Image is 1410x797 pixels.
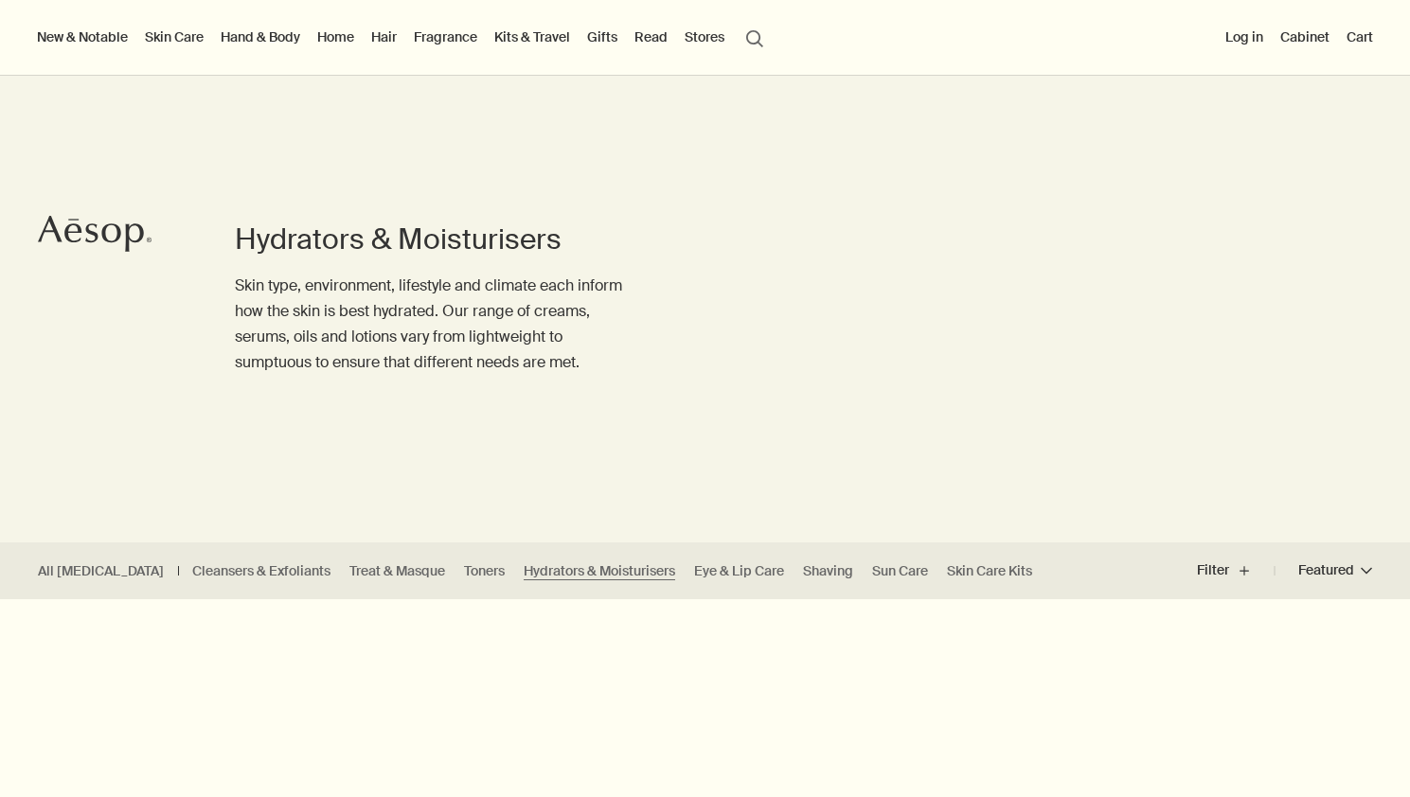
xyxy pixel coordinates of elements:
a: All [MEDICAL_DATA] [38,562,164,580]
button: Open search [738,19,772,55]
a: Hydrators & Moisturisers [524,562,675,580]
a: Sun Care [872,562,928,580]
a: Kits & Travel [491,25,574,49]
button: Stores [681,25,728,49]
a: Gifts [583,25,621,49]
button: Save to cabinet [1365,611,1399,645]
a: Cabinet [1276,25,1333,49]
a: Skin Care Kits [947,562,1032,580]
button: New & Notable [33,25,132,49]
a: Cleansers & Exfoliants [192,562,330,580]
a: Toners [464,562,505,580]
button: Featured [1275,548,1372,593]
svg: Aesop [38,215,152,253]
p: Skin type, environment, lifestyle and climate each inform how the skin is best hydrated. Our rang... [235,273,629,376]
button: Filter [1197,548,1275,593]
a: Eye & Lip Care [694,562,784,580]
button: Log in [1222,25,1267,49]
h1: Hydrators & Moisturisers [235,221,629,258]
a: Aesop [33,210,156,262]
a: Fragrance [410,25,481,49]
a: Hair [367,25,401,49]
div: New addition [19,619,98,636]
button: Cart [1343,25,1377,49]
button: Save to cabinet [894,611,928,645]
a: Home [313,25,358,49]
a: Treat & Masque [349,562,445,580]
a: Read [631,25,671,49]
a: Shaving [803,562,853,580]
a: Hand & Body [217,25,304,49]
a: Skin Care [141,25,207,49]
